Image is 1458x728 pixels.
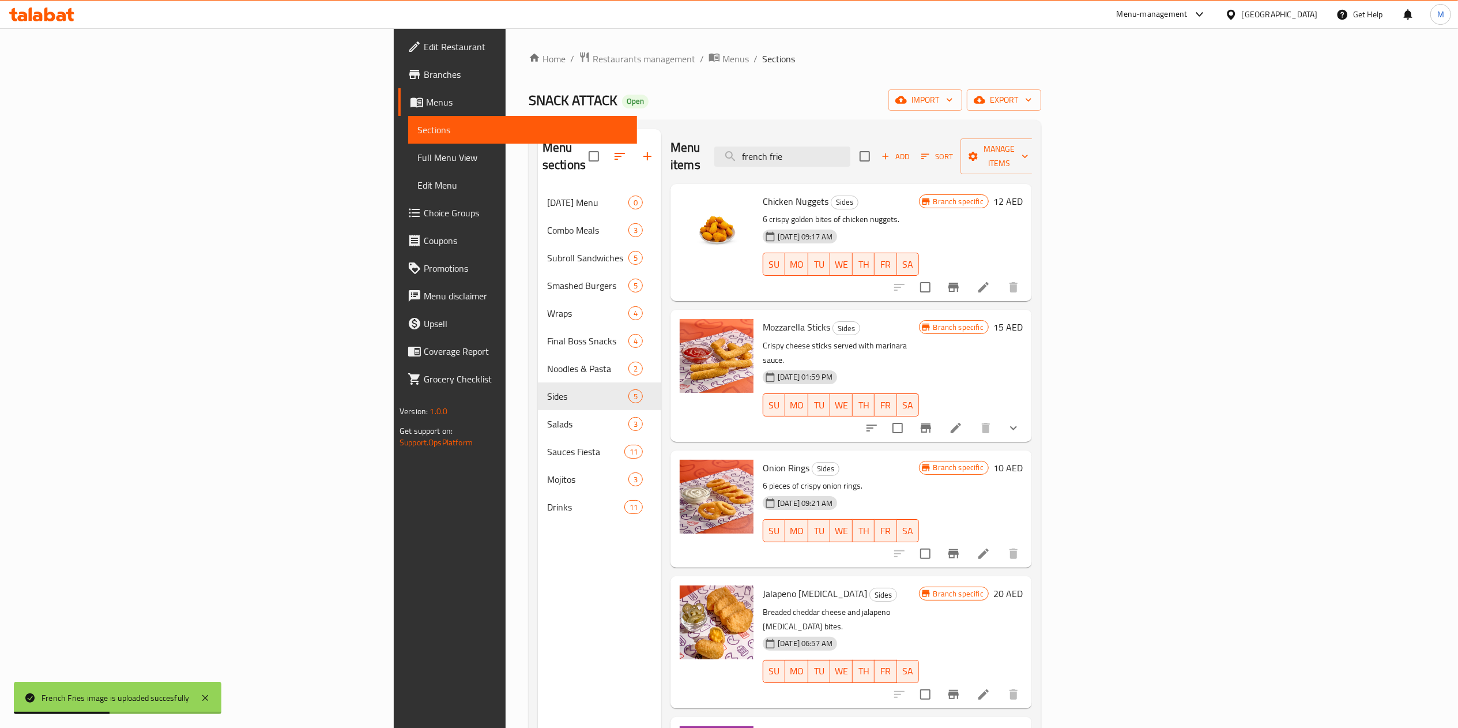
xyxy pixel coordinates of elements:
span: Sections [417,123,628,137]
span: Sort [921,150,953,163]
div: Sides [832,321,860,335]
span: [DATE] 06:57 AM [773,638,837,649]
span: Final Boss Snacks [547,334,628,348]
span: Choice Groups [424,206,628,220]
span: Chicken Nuggets [763,193,828,210]
span: Subroll Sandwiches [547,251,628,265]
span: 0 [629,197,642,208]
img: Chicken Nuggets [680,193,754,267]
a: Promotions [398,254,637,282]
div: items [628,196,643,209]
button: delete [1000,273,1027,301]
button: TH [853,393,875,416]
button: MO [785,660,808,683]
span: TH [857,397,870,414]
span: Noodles & Pasta [547,362,628,376]
span: Mojitos [547,472,628,486]
a: Branches [398,61,637,88]
div: Sides [869,588,897,602]
div: Final Boss Snacks4 [538,327,661,355]
nav: breadcrumb [529,51,1041,66]
span: Salads [547,417,628,431]
span: Full Menu View [417,151,628,164]
div: Combo Meals [547,223,628,237]
span: SA [902,523,914,539]
li: / [754,52,758,66]
div: [GEOGRAPHIC_DATA] [1242,8,1318,21]
span: SA [902,663,914,680]
button: WE [830,393,853,416]
div: Wraps4 [538,299,661,327]
span: 4 [629,336,642,347]
button: Branch-specific-item [940,681,967,708]
span: Restaurants management [593,52,695,66]
span: FR [879,523,892,539]
span: Sides [812,462,839,475]
button: SA [897,519,919,542]
button: SU [763,660,785,683]
span: FR [879,663,892,680]
div: items [628,223,643,237]
span: 11 [625,446,642,457]
span: Branch specific [929,588,988,599]
span: Coverage Report [424,344,628,358]
button: MO [785,253,808,276]
button: TU [808,519,830,542]
button: SU [763,519,785,542]
span: Select to update [913,682,937,707]
a: Edit Restaurant [398,33,637,61]
input: search [714,147,850,167]
button: Branch-specific-item [912,414,940,442]
span: Select to update [886,416,910,440]
p: 6 pieces of crispy onion rings. [763,479,919,493]
span: TH [857,663,870,680]
span: Select section [853,144,877,168]
span: Branch specific [929,462,988,473]
span: MO [790,397,804,414]
span: Version: [400,404,428,419]
span: Add item [877,148,914,166]
div: Sides [812,462,839,476]
span: SU [768,397,781,414]
span: Sides [833,322,860,335]
span: 3 [629,474,642,485]
span: Edit Restaurant [424,40,628,54]
span: Smashed Burgers [547,279,628,292]
span: WE [835,523,848,539]
a: Menus [398,88,637,116]
svg: Show Choices [1007,421,1020,435]
button: delete [1000,540,1027,568]
img: Onion Rings [680,460,754,534]
button: delete [1000,681,1027,708]
a: Edit Menu [408,171,637,199]
div: Noodles & Pasta2 [538,355,661,382]
button: sort-choices [858,414,886,442]
button: TH [853,660,875,683]
button: delete [972,414,1000,442]
span: TU [813,663,826,680]
button: Branch-specific-item [940,540,967,568]
button: FR [875,253,896,276]
span: WE [835,397,848,414]
a: Edit menu item [977,688,990,701]
button: SA [897,253,919,276]
span: WE [835,256,848,273]
button: FR [875,660,896,683]
span: Edit Menu [417,178,628,192]
a: Upsell [398,310,637,337]
div: items [628,389,643,403]
button: Sort [918,148,956,166]
h6: 10 AED [993,460,1023,476]
button: Add section [634,142,661,170]
span: FR [879,397,892,414]
a: Sections [408,116,637,144]
nav: Menu sections [538,184,661,526]
div: Combo Meals3 [538,216,661,244]
p: 6 crispy golden bites of chicken nuggets. [763,212,919,227]
span: Branch specific [929,196,988,207]
span: Upsell [424,317,628,331]
span: 5 [629,280,642,291]
button: WE [830,660,853,683]
div: Sides5 [538,382,661,410]
div: items [624,445,643,459]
